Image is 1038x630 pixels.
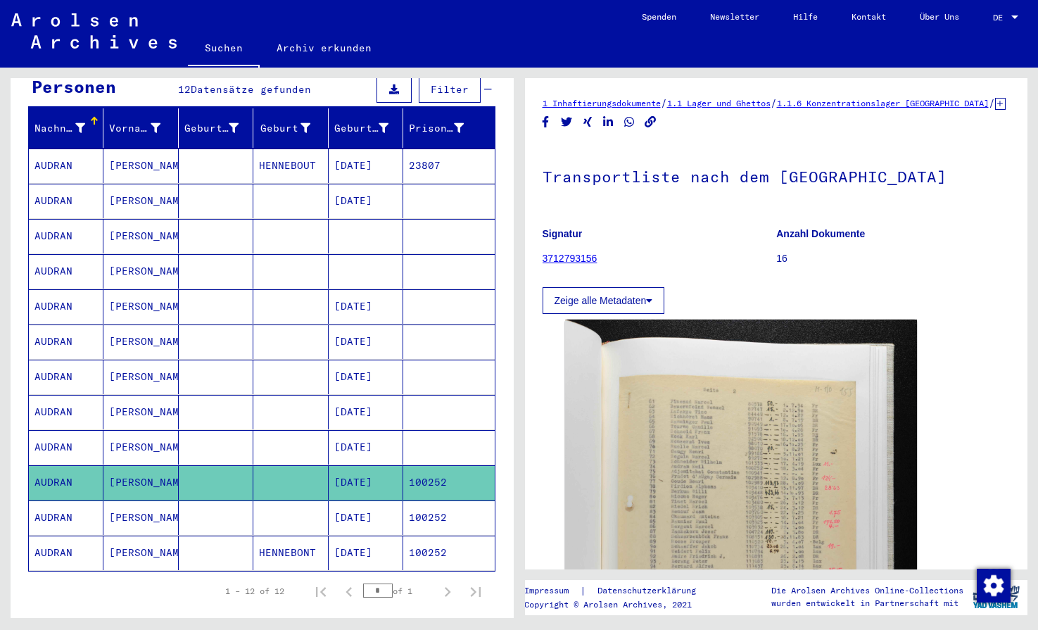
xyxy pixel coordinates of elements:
a: Suchen [188,31,260,68]
mat-header-cell: Prisoner # [403,108,494,148]
mat-cell: [DATE] [329,536,403,570]
div: Geburt‏ [259,121,310,136]
mat-cell: [PERSON_NAME] [103,325,178,359]
div: Geburt‏ [259,117,327,139]
mat-cell: [PERSON_NAME] [103,184,178,218]
span: / [989,96,995,109]
b: Signatur [543,228,583,239]
button: Share on WhatsApp [622,113,637,131]
button: Last page [462,577,490,605]
mat-cell: [DATE] [329,465,403,500]
mat-cell: [DATE] [329,430,403,465]
button: Share on Twitter [559,113,574,131]
mat-cell: [PERSON_NAME] [103,254,178,289]
b: Anzahl Dokumente [776,228,865,239]
div: 1 – 12 of 12 [225,585,284,598]
button: Filter [419,76,481,103]
button: First page [307,577,335,605]
span: DE [993,13,1008,23]
mat-cell: 100252 [403,500,494,535]
div: Nachname [34,117,103,139]
mat-cell: AUDRAN [29,289,103,324]
div: Nachname [34,121,85,136]
mat-header-cell: Geburtsdatum [329,108,403,148]
mat-cell: 100252 [403,536,494,570]
div: Vorname [109,121,160,136]
mat-cell: [PERSON_NAME] [103,465,178,500]
span: / [661,96,667,109]
a: Archiv erkunden [260,31,388,65]
mat-cell: AUDRAN [29,360,103,394]
mat-cell: AUDRAN [29,536,103,570]
mat-cell: HENNEBONT [253,536,328,570]
button: Next page [433,577,462,605]
div: | [524,584,713,598]
mat-cell: 100252 [403,465,494,500]
mat-cell: AUDRAN [29,395,103,429]
mat-header-cell: Geburt‏ [253,108,328,148]
mat-cell: [PERSON_NAME] [103,289,178,324]
img: Arolsen_neg.svg [11,13,177,49]
mat-header-cell: Vorname [103,108,178,148]
a: 1.1 Lager und Ghettos [667,98,771,108]
a: 3712793156 [543,253,597,264]
p: 16 [776,251,1010,266]
span: Filter [431,83,469,96]
mat-cell: [PERSON_NAME] [103,360,178,394]
a: Impressum [524,584,580,598]
mat-cell: [DATE] [329,149,403,183]
mat-cell: AUDRAN [29,184,103,218]
mat-cell: [DATE] [329,395,403,429]
span: Datensätze gefunden [191,83,311,96]
div: of 1 [363,584,433,598]
span: / [771,96,777,109]
button: Share on LinkedIn [601,113,616,131]
button: Share on Xing [581,113,595,131]
img: yv_logo.png [970,579,1023,615]
mat-cell: AUDRAN [29,430,103,465]
h1: Transportliste nach dem [GEOGRAPHIC_DATA] [543,144,1011,206]
a: Datenschutzerklärung [586,584,713,598]
div: Vorname [109,117,177,139]
mat-cell: [DATE] [329,289,403,324]
mat-header-cell: Geburtsname [179,108,253,148]
a: 1 Inhaftierungsdokumente [543,98,661,108]
div: Prisoner # [409,117,481,139]
a: 1.1.6 Konzentrationslager [GEOGRAPHIC_DATA] [777,98,989,108]
button: Share on Facebook [538,113,553,131]
mat-cell: [DATE] [329,500,403,535]
mat-cell: [PERSON_NAME] [103,149,178,183]
p: wurden entwickelt in Partnerschaft mit [771,597,963,610]
mat-cell: [DATE] [329,184,403,218]
mat-cell: [DATE] [329,325,403,359]
mat-cell: [PERSON_NAME] [103,395,178,429]
p: Copyright © Arolsen Archives, 2021 [524,598,713,611]
mat-cell: AUDRAN [29,465,103,500]
p: Die Arolsen Archives Online-Collections [771,584,963,597]
div: Personen [32,74,116,99]
div: Geburtsdatum [334,117,406,139]
mat-cell: AUDRAN [29,219,103,253]
img: Zustimmung ändern [977,569,1011,603]
mat-cell: AUDRAN [29,325,103,359]
div: Geburtsname [184,117,256,139]
mat-cell: [PERSON_NAME] [103,430,178,465]
mat-cell: [PERSON_NAME] [103,219,178,253]
mat-header-cell: Nachname [29,108,103,148]
div: Zustimmung ändern [976,568,1010,602]
mat-cell: AUDRAN [29,149,103,183]
mat-cell: AUDRAN [29,500,103,535]
div: Geburtsdatum [334,121,388,136]
button: Copy link [643,113,658,131]
button: Zeige alle Metadaten [543,287,665,314]
mat-cell: HENNEBOUT [253,149,328,183]
div: Prisoner # [409,121,463,136]
mat-cell: 23807 [403,149,494,183]
mat-cell: [PERSON_NAME] [103,500,178,535]
span: 12 [178,83,191,96]
mat-cell: AUDRAN [29,254,103,289]
mat-cell: [DATE] [329,360,403,394]
mat-cell: [PERSON_NAME] [103,536,178,570]
div: Geburtsname [184,121,239,136]
button: Previous page [335,577,363,605]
